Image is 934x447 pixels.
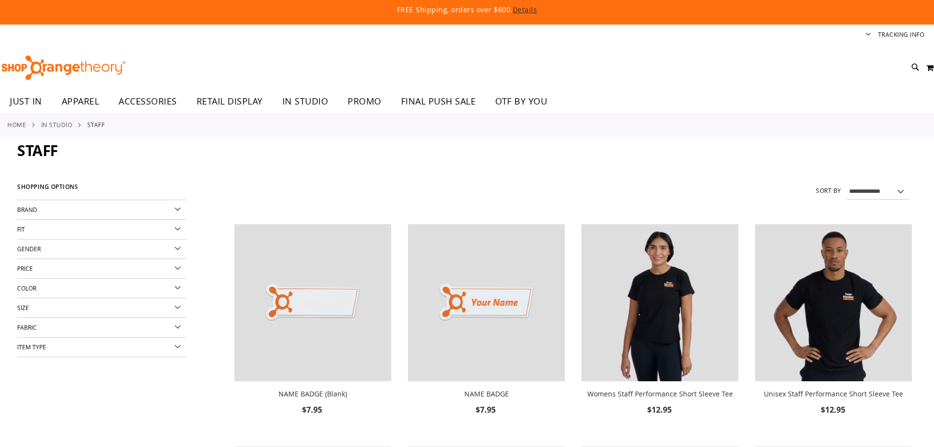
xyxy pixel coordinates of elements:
span: Color [17,284,36,292]
div: Fabric [17,318,187,338]
span: PROMO [348,90,381,112]
div: Brand [17,200,187,220]
div: product [403,219,570,442]
img: NAME BADGE (Blank) [234,224,391,381]
span: Brand [17,206,37,213]
a: RETAIL DISPLAY [187,90,273,113]
div: Price [17,259,187,279]
span: Item Type [17,343,46,351]
a: Womens Staff Performance Short Sleeve Tee [587,389,733,398]
span: Price [17,264,33,272]
span: JUST IN [10,90,42,112]
a: Home [7,120,26,129]
strong: Shopping Options [17,179,187,200]
div: Fit [17,220,187,239]
p: FREE Shipping, orders over $600. [173,5,761,15]
span: $7.95 [302,404,324,415]
span: Fit [17,225,25,233]
a: PROMO [338,90,391,113]
a: Product image for NAME BADGE [408,224,565,383]
a: Womens Staff Performance Short Sleeve Tee [581,224,738,383]
span: $7.95 [476,404,497,415]
span: OTF BY YOU [495,90,547,112]
button: Account menu [866,30,871,40]
a: IN STUDIO [41,120,73,129]
a: Details [513,5,537,14]
div: Item Type [17,338,187,357]
a: ACCESSORIES [109,90,187,113]
img: Womens Staff Performance Short Sleeve Tee [581,224,738,381]
span: APPAREL [62,90,100,112]
span: Fabric [17,323,37,331]
div: Gender [17,239,187,259]
span: Size [17,304,29,312]
img: Unisex Staff Performance Short Sleeve Tee [755,224,912,381]
div: product [750,219,917,442]
a: IN STUDIO [273,90,338,112]
a: APPAREL [52,90,109,113]
span: $12.95 [647,404,673,415]
div: Color [17,279,187,298]
a: Tracking Info [878,30,925,39]
a: FINAL PUSH SALE [391,90,486,113]
span: IN STUDIO [282,90,328,112]
span: FINAL PUSH SALE [401,90,476,112]
a: Unisex Staff Performance Short Sleeve Tee [755,224,912,383]
span: RETAIL DISPLAY [197,90,263,112]
label: Sort By [816,186,841,195]
span: $12.95 [821,404,847,415]
span: Gender [17,245,41,253]
a: OTF BY YOU [485,90,557,113]
a: Unisex Staff Performance Short Sleeve Tee [764,389,903,398]
span: ACCESSORIES [119,90,177,112]
img: Product image for NAME BADGE [408,224,565,381]
div: product [577,219,743,442]
div: product [229,219,396,442]
a: NAME BADGE (Blank) [234,224,391,383]
div: Size [17,298,187,318]
strong: Staff [87,120,105,129]
a: NAME BADGE (Blank) [278,389,347,398]
a: NAME BADGE [464,389,509,398]
span: Staff [17,140,58,160]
